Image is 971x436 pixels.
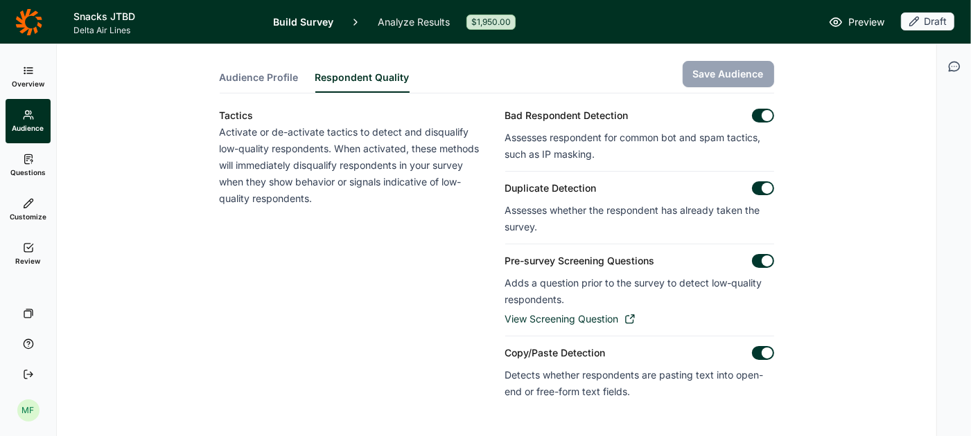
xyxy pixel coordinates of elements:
a: Review [6,232,51,276]
span: Audience [12,123,44,133]
button: View Screening Question [505,311,636,327]
a: Preview [829,14,884,30]
span: Pre-survey Screening Questions [505,253,655,269]
span: Tactics [220,109,254,121]
div: MF [17,399,40,421]
p: Adds a question prior to the survey to detect low-quality respondents. [505,275,774,308]
span: Questions [10,167,46,177]
p: Assesses respondent for common bot and spam tactics, such as IP masking. [505,129,774,163]
span: Delta Air Lines [73,25,256,36]
span: Customize [10,212,46,221]
span: Bad Respondent Detection [505,107,629,124]
a: Overview [6,55,51,99]
span: Review [16,256,41,266]
h1: Snacks JTBD [73,8,256,25]
p: Assesses whether the respondent has already taken the survey. [505,202,774,235]
button: Save Audience [683,61,774,87]
a: Questions [6,143,51,188]
span: Copy/Paste Detection [505,345,606,361]
span: Audience Profile [220,71,299,84]
a: Audience [6,99,51,143]
button: Respondent Quality [315,71,410,93]
div: Draft [901,12,954,30]
p: Detects whether respondents are pasting text into open-end or free-form text fields. [505,367,774,400]
span: Duplicate Detection [505,180,597,197]
span: Overview [12,79,44,89]
span: Preview [848,14,884,30]
div: $1,950.00 [466,15,516,30]
button: Draft [901,12,954,32]
p: Activate or de-activate tactics to detect and disqualify low-quality respondents. When activated,... [220,124,489,207]
a: Customize [6,188,51,232]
